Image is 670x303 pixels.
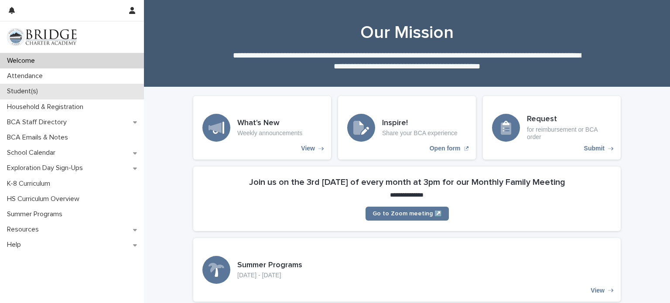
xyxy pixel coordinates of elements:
h3: Summer Programs [237,261,302,270]
p: BCA Emails & Notes [3,133,75,142]
p: School Calendar [3,149,62,157]
h2: Join us on the 3rd [DATE] of every month at 3pm for our Monthly Family Meeting [249,177,565,187]
span: Go to Zoom meeting ↗️ [373,211,442,217]
p: Resources [3,225,46,234]
p: Student(s) [3,87,45,95]
p: Open form [430,145,461,152]
p: BCA Staff Directory [3,118,74,126]
img: V1C1m3IdTEidaUdm9Hs0 [7,28,77,46]
a: Open form [338,96,476,160]
p: View [591,287,605,294]
a: Go to Zoom meeting ↗️ [366,207,449,221]
p: Summer Programs [3,210,69,218]
a: View [193,238,621,302]
p: Welcome [3,57,42,65]
p: HS Curriculum Overview [3,195,86,203]
p: View [301,145,315,152]
a: Submit [483,96,621,160]
p: Household & Registration [3,103,90,111]
p: Attendance [3,72,50,80]
p: Help [3,241,28,249]
h3: What's New [237,119,302,128]
p: Share your BCA experience [382,129,458,137]
h1: Our Mission [193,22,621,43]
p: Exploration Day Sign-Ups [3,164,90,172]
a: View [193,96,331,160]
p: K-8 Curriculum [3,180,57,188]
p: [DATE] - [DATE] [237,272,302,279]
p: for reimbursement or BCA order [527,126,612,141]
h3: Inspire! [382,119,458,128]
p: Weekly announcements [237,129,302,137]
h3: Request [527,115,612,124]
p: Submit [584,145,605,152]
